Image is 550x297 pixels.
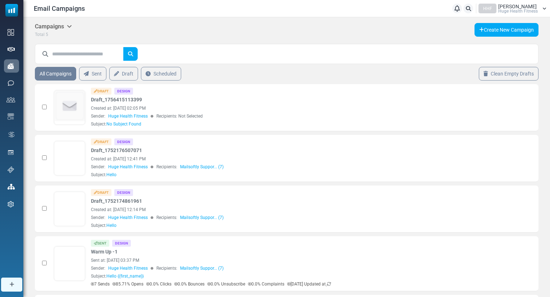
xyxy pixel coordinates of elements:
div: Subject: [91,273,144,279]
p: 0.0% Unsubscribe [207,281,245,287]
a: Create New Campaign [475,23,538,37]
img: mailsoftly_icon_blue_white.svg [5,4,18,17]
span: Hello {(first_name)} [106,274,144,279]
a: Clean Empty Drafts [479,67,538,81]
div: Draft [91,88,111,95]
span: Huge Health Fitness [108,214,148,221]
span: Huge Health Fitness [108,164,148,170]
span: Huge Health Fitness [498,9,538,13]
a: Scheduled [141,67,181,81]
p: 85.71% Opens [113,281,143,287]
img: email-templates-icon.svg [8,113,14,120]
div: Draft [91,189,111,196]
p: 0.0% Bounces [174,281,205,287]
img: empty-draft-icon2.svg [55,91,85,121]
a: Mailsoftly Suppor... (7) [180,164,224,170]
div: Draft [91,138,111,145]
div: Sender: Recipients: [91,164,454,170]
p: 0.0% Clicks [146,281,171,287]
div: Created at: [DATE] 02:05 PM [91,105,454,111]
p: 7 Sends [91,281,110,287]
span: No Subject Found [106,122,141,127]
div: Sent at: [DATE] 03:37 PM [91,257,454,264]
img: sms-icon.png [8,80,14,86]
a: Draft_1752176507071 [91,147,142,154]
span: Email Campaigns [34,4,85,13]
div: Sender: Recipients: Not Selected [91,113,454,119]
p: [DATE] Updated at [287,281,331,287]
img: settings-icon.svg [8,201,14,207]
div: Subject: [91,121,141,127]
span: [PERSON_NAME] [498,4,537,9]
img: support-icon.svg [8,166,14,173]
a: Warm Up -1 [91,248,118,256]
img: contacts-icon.svg [6,97,15,102]
a: Draft_1752174861961 [91,197,142,205]
a: Mailsoftly Suppor... (7) [180,265,224,271]
div: Design [114,189,133,196]
img: landing_pages.svg [8,149,14,156]
div: Subject: [91,172,116,178]
div: Design [114,138,133,145]
span: Total [35,32,45,37]
div: Subject: [91,222,116,229]
span: Huge Health Fitness [108,265,148,271]
a: All Campaigns [35,67,76,81]
img: campaigns-icon-active.png [8,63,14,69]
span: 5 [46,32,48,37]
div: Design [112,240,131,247]
img: dashboard-icon.svg [8,29,14,36]
h5: Campaigns [35,23,72,30]
a: Mailsoftly Suppor... (7) [180,214,224,221]
div: Sender: Recipients: [91,214,454,221]
a: Draft_1756415113399 [91,96,142,104]
div: Created at: [DATE] 12:41 PM [91,156,454,162]
div: HHF [478,4,496,13]
span: Huge Health Fitness [108,113,148,119]
div: Sender: Recipients: [91,265,454,271]
span: Hello [106,223,116,228]
a: HHF [PERSON_NAME] Huge Health Fitness [478,4,546,13]
span: Hello [106,172,116,177]
p: 0.0% Complaints [248,281,284,287]
img: workflow.svg [8,131,15,139]
a: Sent [79,67,106,81]
div: Created at: [DATE] 12:14 PM [91,206,454,213]
div: Design [114,88,133,95]
div: Sent [91,240,109,247]
a: Draft [109,67,138,81]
